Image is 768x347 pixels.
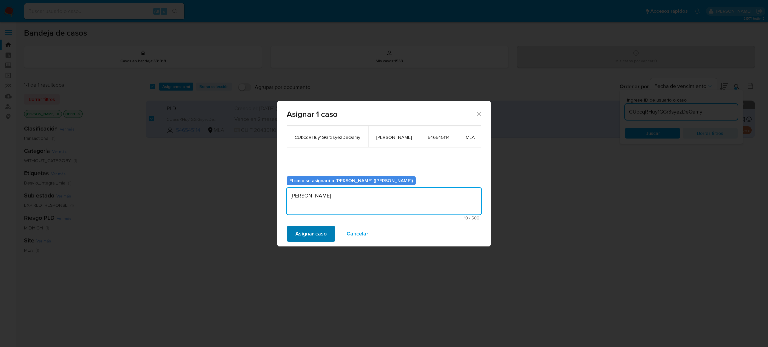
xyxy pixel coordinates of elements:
[295,134,360,140] span: CUbcqRHuy1GGr3syezDeQamy
[289,216,479,220] span: Máximo 500 caracteres
[338,226,377,242] button: Cancelar
[289,177,413,184] b: El caso se asignará a [PERSON_NAME] ([PERSON_NAME])
[295,226,327,241] span: Asignar caso
[287,110,476,118] span: Asignar 1 caso
[466,134,475,140] span: MLA
[428,134,450,140] span: 546545114
[287,188,481,214] textarea: [PERSON_NAME]
[287,226,335,242] button: Asignar caso
[277,101,491,246] div: assign-modal
[476,111,482,117] button: Cerrar ventana
[376,134,412,140] span: [PERSON_NAME]
[347,226,368,241] span: Cancelar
